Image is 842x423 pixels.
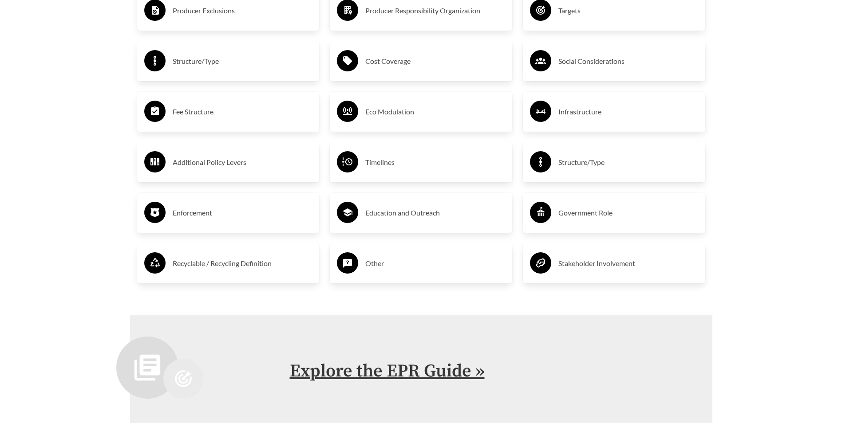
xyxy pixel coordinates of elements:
[365,155,505,169] h3: Timelines
[173,4,312,18] h3: Producer Exclusions
[173,54,312,68] h3: Structure/Type
[290,360,485,382] a: Explore the EPR Guide »
[558,256,698,270] h3: Stakeholder Involvement
[365,4,505,18] h3: Producer Responsibility Organization
[173,256,312,270] h3: Recyclable / Recycling Definition
[365,105,505,119] h3: Eco Modulation
[365,256,505,270] h3: Other
[558,105,698,119] h3: Infrastructure
[173,105,312,119] h3: Fee Structure
[558,54,698,68] h3: Social Considerations
[558,4,698,18] h3: Targets
[173,206,312,220] h3: Enforcement
[558,155,698,169] h3: Structure/Type
[558,206,698,220] h3: Government Role
[173,155,312,169] h3: Additional Policy Levers
[365,206,505,220] h3: Education and Outreach
[365,54,505,68] h3: Cost Coverage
